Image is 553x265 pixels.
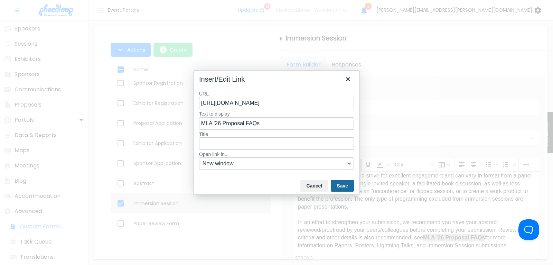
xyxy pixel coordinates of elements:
label: URL [199,91,354,97]
button: Cancel [300,180,328,192]
button: Close [342,73,354,85]
strong: MLA '26 Proposal FAQs [131,63,193,69]
button: Save [331,180,354,192]
label: Title [199,131,354,137]
label: Open link in... [199,151,354,157]
button: Open link in... [199,157,354,170]
iframe: Toggle Customer Support [518,219,539,240]
label: Text to display [199,111,354,117]
span: New window [203,159,345,168]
